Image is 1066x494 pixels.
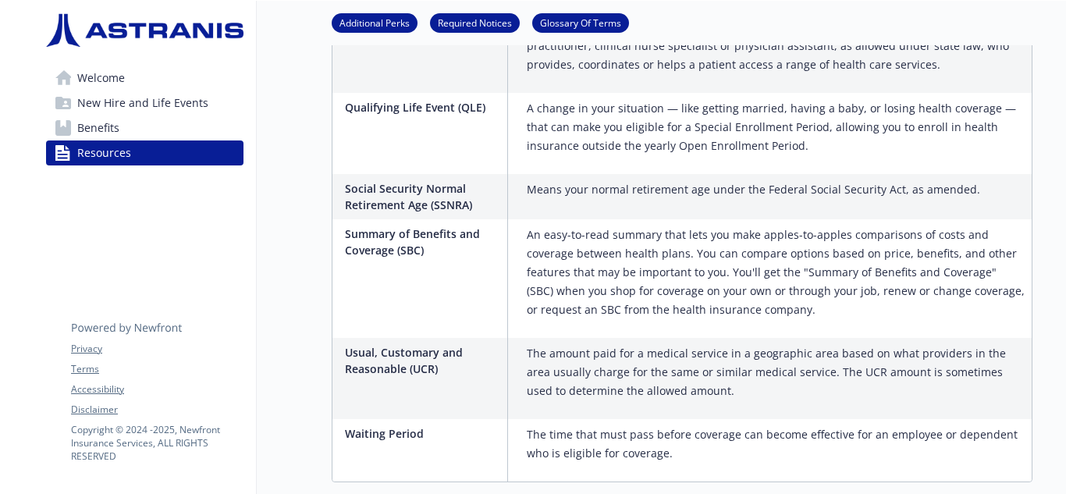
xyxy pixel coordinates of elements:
p: An easy-to-read summary that lets you make apples-to-apples comparisons of costs and coverage bet... [527,226,1025,319]
p: Social Security Normal Retirement Age (SSNRA) [345,180,501,213]
p: Waiting Period [345,425,501,442]
span: New Hire and Life Events [77,91,208,116]
p: Copyright © 2024 - 2025 , Newfront Insurance Services, ALL RIGHTS RESERVED [71,423,243,463]
p: The amount paid for a medical service in a geographic area based on what providers in the area us... [527,344,1025,400]
p: A change in your situation — like getting married, having a baby, or losing health coverage — tha... [527,99,1025,155]
a: Resources [46,140,243,165]
span: Benefits [77,116,119,140]
p: Qualifying Life Event (QLE) [345,99,501,116]
a: Welcome [46,66,243,91]
span: Resources [77,140,131,165]
p: Summary of Benefits and Coverage (SBC) [345,226,501,258]
p: Usual, Customary and Reasonable (UCR) [345,344,501,377]
span: Welcome [77,66,125,91]
p: A physician (M.D. – Medical Doctor or D.O. – Doctor of [MEDICAL_DATA] Medicine), nurse practition... [527,18,1025,74]
a: Accessibility [71,382,243,396]
a: Terms [71,362,243,376]
a: Required Notices [430,15,520,30]
a: New Hire and Life Events [46,91,243,116]
a: Additional Perks [332,15,418,30]
a: Glossary Of Terms [532,15,629,30]
a: Privacy [71,342,243,356]
a: Benefits [46,116,243,140]
a: Disclaimer [71,403,243,417]
p: Means your normal retirement age under the Federal Social Security Act, as amended. [527,180,980,199]
p: The time that must pass before coverage can become effective for an employee or dependent who is ... [527,425,1025,463]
